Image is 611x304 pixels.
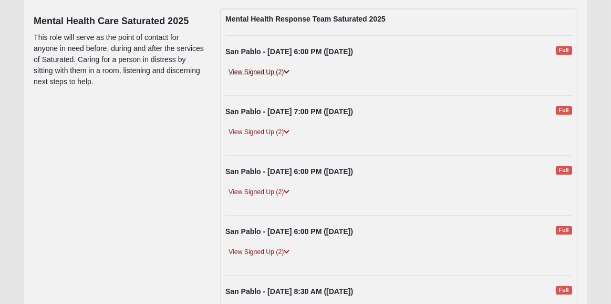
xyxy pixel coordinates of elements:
[225,127,293,138] a: View Signed Up (2)
[225,67,293,78] a: View Signed Up (2)
[225,47,353,56] strong: San Pablo - [DATE] 6:00 PM ([DATE])
[556,46,572,55] span: Full
[556,166,572,175] span: Full
[225,227,353,236] strong: San Pablo - [DATE] 6:00 PM ([DATE])
[225,187,293,198] a: View Signed Up (2)
[225,287,353,296] strong: San Pablo - [DATE] 8:30 AM ([DATE])
[34,16,204,27] h4: Mental Health Care Saturated 2025
[556,286,572,295] span: Full
[34,32,204,87] p: This role will serve as the point of contact for anyone in need before, during and after the serv...
[225,15,386,23] strong: Mental Health Response Team Saturated 2025
[556,226,572,235] span: Full
[225,167,353,176] strong: San Pablo - [DATE] 6:00 PM ([DATE])
[225,247,293,258] a: View Signed Up (2)
[225,107,353,116] strong: San Pablo - [DATE] 7:00 PM ([DATE])
[556,106,572,115] span: Full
